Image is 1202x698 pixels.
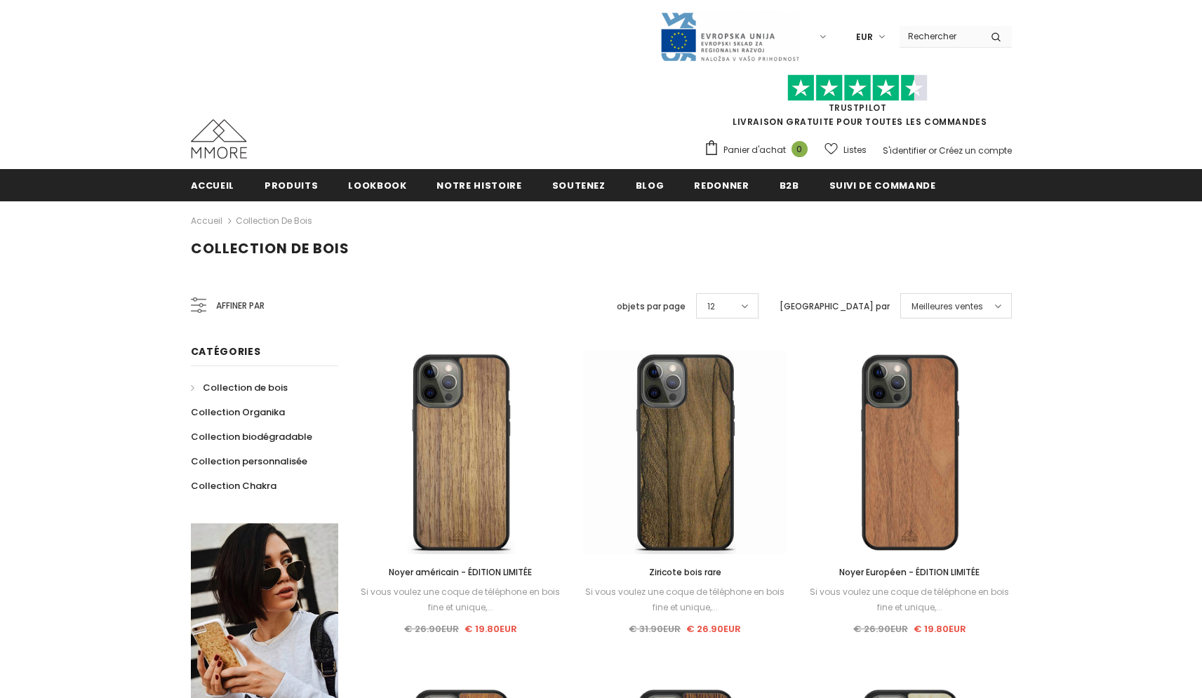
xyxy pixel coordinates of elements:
[780,169,799,201] a: B2B
[914,622,966,636] span: € 19.80EUR
[911,300,983,314] span: Meilleures ventes
[191,213,222,229] a: Accueil
[191,455,307,468] span: Collection personnalisée
[829,179,936,192] span: Suivi de commande
[900,26,980,46] input: Search Site
[191,474,276,498] a: Collection Chakra
[359,565,563,580] a: Noyer américain - ÉDITION LIMITÉE
[265,179,318,192] span: Produits
[686,622,741,636] span: € 26.90EUR
[465,622,517,636] span: € 19.80EUR
[704,81,1012,128] span: LIVRAISON GRATUITE POUR TOUTES LES COMMANDES
[436,169,521,201] a: Notre histoire
[780,179,799,192] span: B2B
[636,179,665,192] span: Blog
[191,119,247,159] img: Cas MMORE
[191,375,288,400] a: Collection de bois
[824,137,867,162] a: Listes
[191,400,285,424] a: Collection Organika
[216,298,265,314] span: Affiner par
[617,300,686,314] label: objets par page
[694,169,749,201] a: Redonner
[191,449,307,474] a: Collection personnalisée
[552,179,606,192] span: soutenez
[723,143,786,157] span: Panier d'achat
[780,300,890,314] label: [GEOGRAPHIC_DATA] par
[191,239,349,258] span: Collection de bois
[829,102,887,114] a: TrustPilot
[660,30,800,42] a: Javni Razpis
[839,566,980,578] span: Noyer Européen - ÉDITION LIMITÉE
[191,169,235,201] a: Accueil
[829,169,936,201] a: Suivi de commande
[629,622,681,636] span: € 31.90EUR
[404,622,459,636] span: € 26.90EUR
[694,179,749,192] span: Redonner
[191,479,276,492] span: Collection Chakra
[191,344,261,358] span: Catégories
[843,143,867,157] span: Listes
[808,584,1011,615] div: Si vous voulez une coque de téléphone en bois fine et unique,...
[359,584,563,615] div: Si vous voulez une coque de téléphone en bois fine et unique,...
[883,145,926,156] a: S'identifier
[856,30,873,44] span: EUR
[191,179,235,192] span: Accueil
[348,179,406,192] span: Lookbook
[265,169,318,201] a: Produits
[928,145,937,156] span: or
[552,169,606,201] a: soutenez
[436,179,521,192] span: Notre histoire
[191,405,285,419] span: Collection Organika
[808,565,1011,580] a: Noyer Européen - ÉDITION LIMITÉE
[787,74,928,102] img: Faites confiance aux étoiles pilotes
[792,141,808,157] span: 0
[660,11,800,62] img: Javni Razpis
[583,565,787,580] a: Ziricote bois rare
[236,215,312,227] a: Collection de bois
[348,169,406,201] a: Lookbook
[191,424,312,449] a: Collection biodégradable
[853,622,908,636] span: € 26.90EUR
[649,566,721,578] span: Ziricote bois rare
[707,300,715,314] span: 12
[583,584,787,615] div: Si vous voulez une coque de téléphone en bois fine et unique,...
[389,566,532,578] span: Noyer américain - ÉDITION LIMITÉE
[939,145,1012,156] a: Créez un compte
[704,140,815,161] a: Panier d'achat 0
[191,430,312,443] span: Collection biodégradable
[203,381,288,394] span: Collection de bois
[636,169,665,201] a: Blog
